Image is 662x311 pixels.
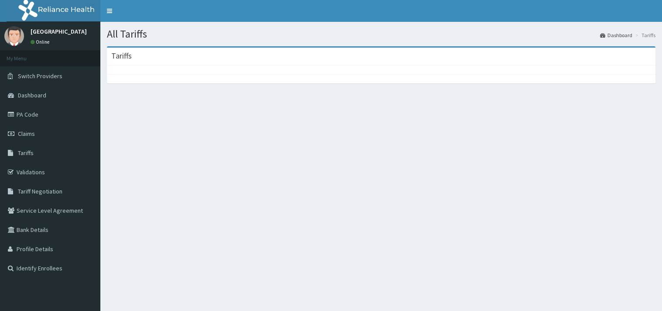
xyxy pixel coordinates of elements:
[18,149,34,157] span: Tariffs
[18,187,62,195] span: Tariff Negotiation
[111,52,132,60] h3: Tariffs
[600,31,632,39] a: Dashboard
[18,72,62,80] span: Switch Providers
[633,31,655,39] li: Tariffs
[4,26,24,46] img: User Image
[31,28,87,35] p: [GEOGRAPHIC_DATA]
[31,39,51,45] a: Online
[107,28,655,40] h1: All Tariffs
[18,130,35,138] span: Claims
[18,91,46,99] span: Dashboard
